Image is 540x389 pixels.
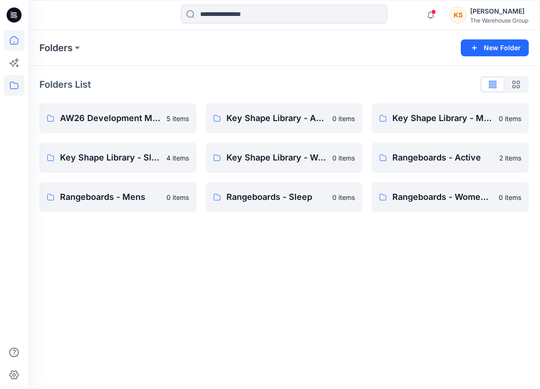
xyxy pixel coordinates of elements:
[60,112,161,125] p: AW26 Development Mens New
[60,151,161,164] p: Key Shape Library - Sleep
[226,191,327,204] p: Rangeboards - Sleep
[166,114,189,123] p: 5 items
[206,143,363,173] a: Key Shape Library - Womenswear0 items
[372,182,529,212] a: Rangeboards - Womenswear0 items
[226,112,327,125] p: Key Shape Library - Active
[39,77,91,92] p: Folders List
[166,153,189,163] p: 4 items
[226,151,327,164] p: Key Shape Library - Womenswear
[470,17,528,24] div: The Warehouse Group
[499,153,521,163] p: 2 items
[39,103,196,133] a: AW26 Development Mens New5 items
[392,151,494,164] p: Rangeboards - Active
[60,191,161,204] p: Rangeboards - Mens
[39,143,196,173] a: Key Shape Library - Sleep4 items
[392,112,493,125] p: Key Shape Library - Mens
[470,6,528,17] div: [PERSON_NAME]
[332,153,355,163] p: 0 items
[39,182,196,212] a: Rangeboards - Mens0 items
[332,114,355,123] p: 0 items
[39,41,73,54] a: Folders
[461,39,529,56] button: New Folder
[166,192,189,202] p: 0 items
[206,103,363,133] a: Key Shape Library - Active0 items
[499,114,521,123] p: 0 items
[372,143,529,173] a: Rangeboards - Active2 items
[206,182,363,212] a: Rangeboards - Sleep0 items
[372,103,529,133] a: Key Shape Library - Mens0 items
[450,7,466,23] div: KS
[499,192,521,202] p: 0 items
[392,191,493,204] p: Rangeboards - Womenswear
[332,192,355,202] p: 0 items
